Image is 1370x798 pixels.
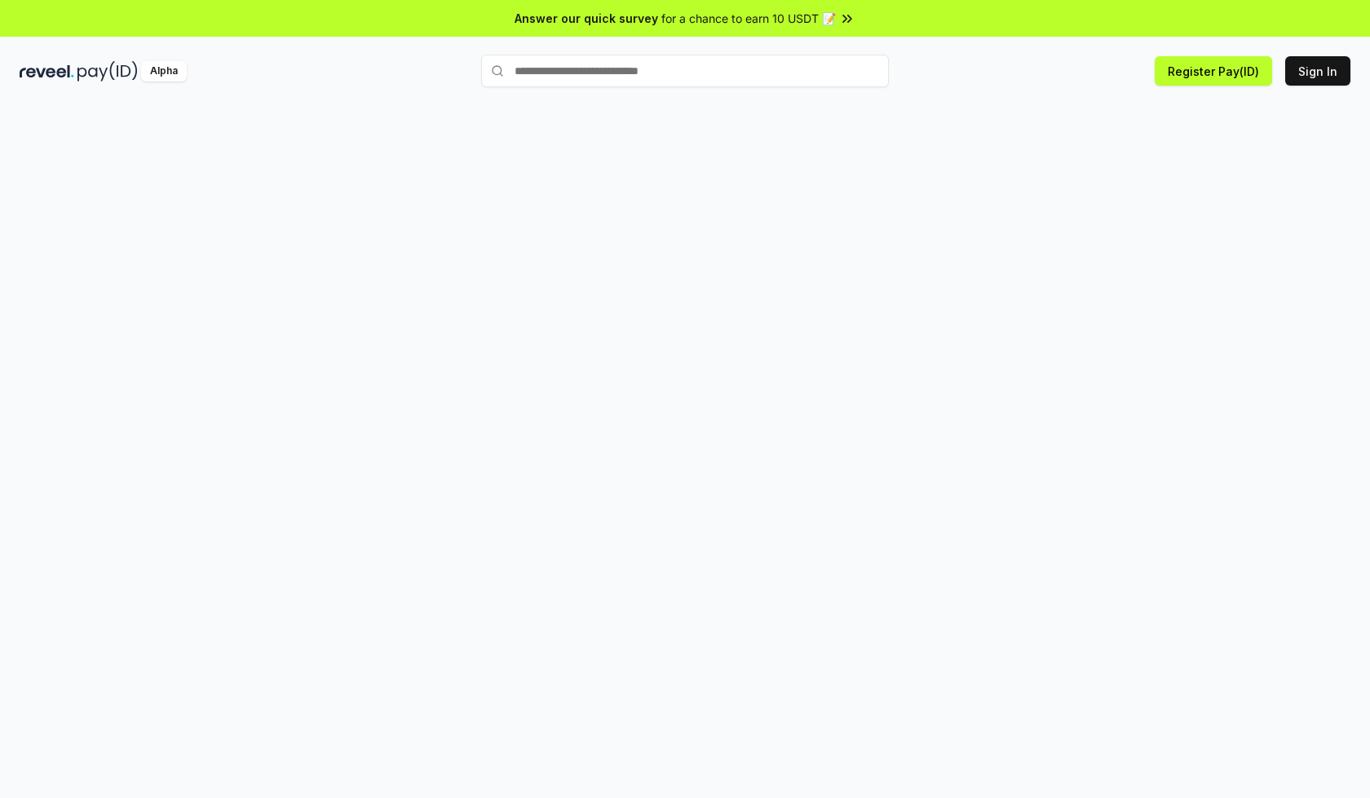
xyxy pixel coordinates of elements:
[141,61,187,82] div: Alpha
[1155,56,1272,86] button: Register Pay(ID)
[77,61,138,82] img: pay_id
[1285,56,1350,86] button: Sign In
[20,61,74,82] img: reveel_dark
[661,10,836,27] span: for a chance to earn 10 USDT 📝
[515,10,658,27] span: Answer our quick survey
